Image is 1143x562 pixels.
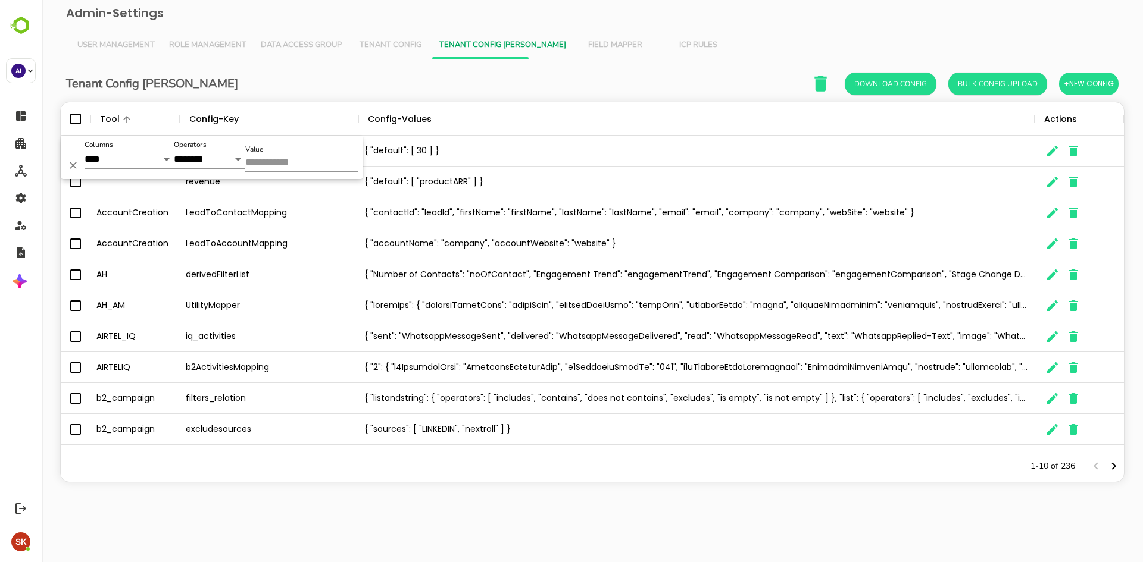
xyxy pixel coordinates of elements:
[317,290,993,321] div: { "loremips": { "dolorsiTametCons": "adipiScin", "elitsedDoeiUsmo": "tempOrin", "utlaborEetdo": "...
[539,40,608,50] span: Field Mapper
[58,102,78,136] div: Tool
[317,321,993,352] div: { "sent": "WhatsappMessageSent", "delivered": "WhatsappMessageDelivered", "read": "WhatsappMessag...
[204,146,222,153] label: Value
[197,112,211,127] button: Sort
[49,383,138,414] div: b2_campaign
[803,73,895,95] button: Download Config
[49,259,138,290] div: AH
[317,228,993,259] div: { "accountName": "company", "accountWebsite": "website" }
[138,167,317,197] div: revenue
[138,290,317,321] div: UtilityMapper
[24,158,39,173] button: Delete
[49,321,138,352] div: AIRTEL_IQ
[78,112,92,127] button: Sort
[317,136,993,167] div: { "default": [ 30 ] }
[49,352,138,383] div: AIRTELIQ
[11,64,26,78] div: AI
[138,259,317,290] div: derivedFilterList
[1003,102,1035,136] div: Actions
[1017,73,1077,95] button: +New Config
[138,414,317,445] div: excludesources
[148,102,197,136] div: Config-Key
[989,460,1033,472] p: 1-10 of 236
[127,40,205,50] span: Role Management
[24,74,196,93] h6: Tenant Config [PERSON_NAME]
[132,142,165,149] label: Operators
[6,14,36,37] img: BambooboxLogoMark.f1c84d78b4c51b1a7b5f700c9845e183.svg
[314,40,383,50] span: Tenant Config
[398,40,524,50] span: Tenant Config [PERSON_NAME]
[43,142,71,149] label: Columns
[907,73,1005,95] button: Bulk Config Upload
[29,31,1073,59] div: Vertical tabs example
[317,414,993,445] div: { "sources": [ "LINKEDIN", "nextroll" ] }
[49,414,138,445] div: b2_campaign
[36,40,113,50] span: User Management
[13,500,29,516] button: Logout
[317,352,993,383] div: { "2": { "l4IpsumdolOrsi": "AmetconsEcteturAdip", "e1SeddoeiuSmodTe": "041", "i1uTlaboreEtdoLorem...
[317,259,993,290] div: { "Number of Contacts": "noOfContact", "Engagement Trend": "engagementTrend", "Engagement Compari...
[138,197,317,228] div: LeadToContactMapping
[317,167,993,197] div: { "default": [ "productARR" ] }
[317,197,993,228] div: { "contactId": "leadId", "firstName": "firstName", "lastName": "lastName", "email": "email", "com...
[219,40,300,50] span: Data Access Group
[622,40,691,50] span: ICP Rules
[138,228,317,259] div: LeadToAccountMapping
[1022,76,1072,92] span: +New Config
[1063,457,1081,475] button: Next page
[49,228,138,259] div: AccountCreation
[138,383,317,414] div: filters_relation
[49,290,138,321] div: AH_AM
[138,352,317,383] div: b2ActivitiesMapping
[326,102,390,136] div: Config-Values
[138,321,317,352] div: iq_activities
[18,102,1083,482] div: The User Data
[49,197,138,228] div: AccountCreation
[390,112,404,127] button: Sort
[11,532,30,551] div: SK
[317,383,993,414] div: { "listandstring": { "operators": [ "includes", "contains", "does not contains", "excludes", "is ...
